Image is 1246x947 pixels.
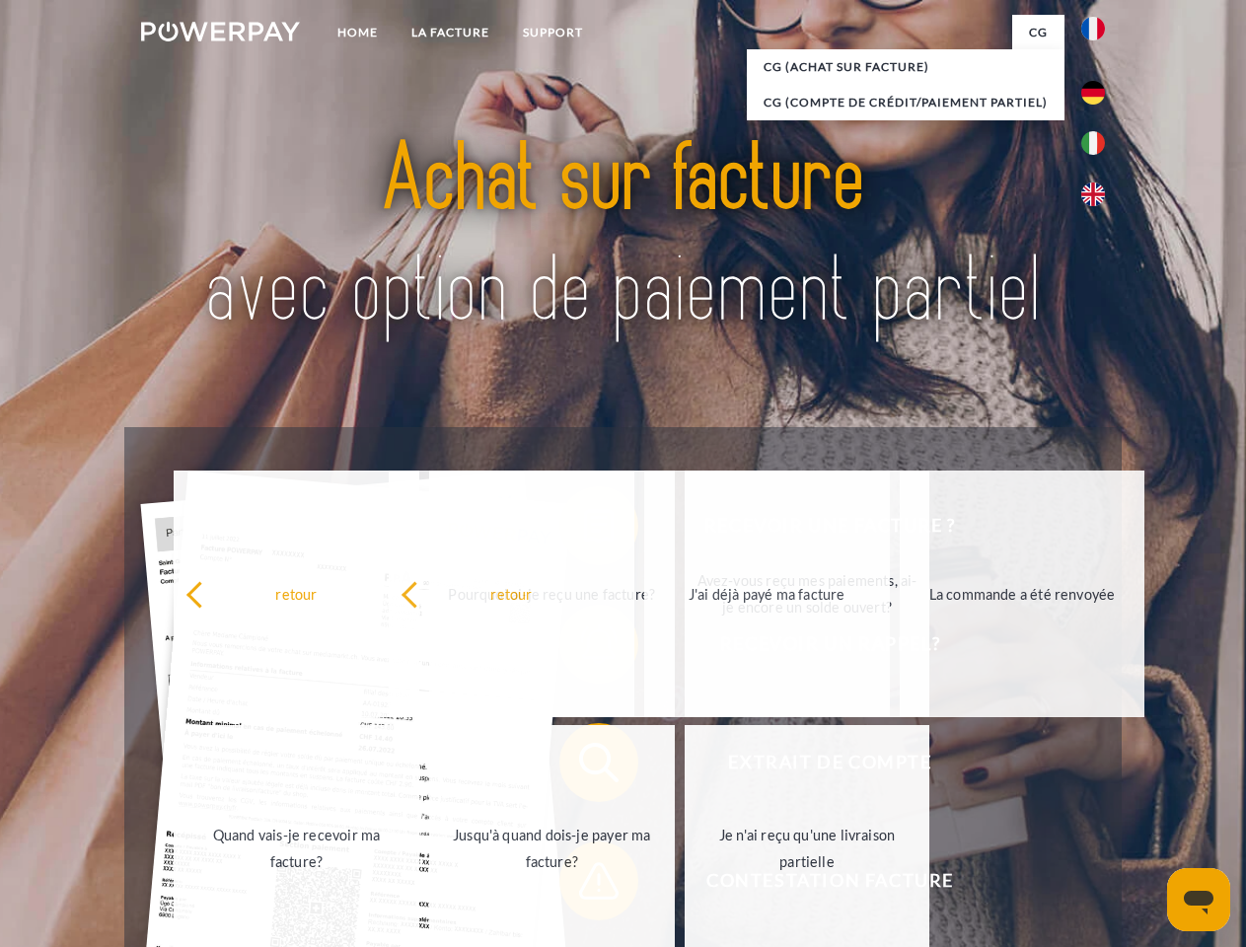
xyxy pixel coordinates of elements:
[1081,182,1105,206] img: en
[395,15,506,50] a: LA FACTURE
[185,822,407,875] div: Quand vais-je recevoir ma facture?
[747,85,1064,120] a: CG (Compte de crédit/paiement partiel)
[1012,15,1064,50] a: CG
[185,580,407,607] div: retour
[188,95,1058,378] img: title-powerpay_fr.svg
[747,49,1064,85] a: CG (achat sur facture)
[1081,17,1105,40] img: fr
[401,580,623,607] div: retour
[441,822,663,875] div: Jusqu'à quand dois-je payer ma facture?
[1081,131,1105,155] img: it
[506,15,600,50] a: Support
[1167,868,1230,931] iframe: Bouton de lancement de la fenêtre de messagerie
[912,580,1134,607] div: La commande a été renvoyée
[321,15,395,50] a: Home
[1081,81,1105,105] img: de
[141,22,300,41] img: logo-powerpay-white.svg
[656,580,878,607] div: J'ai déjà payé ma facture
[696,822,918,875] div: Je n'ai reçu qu'une livraison partielle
